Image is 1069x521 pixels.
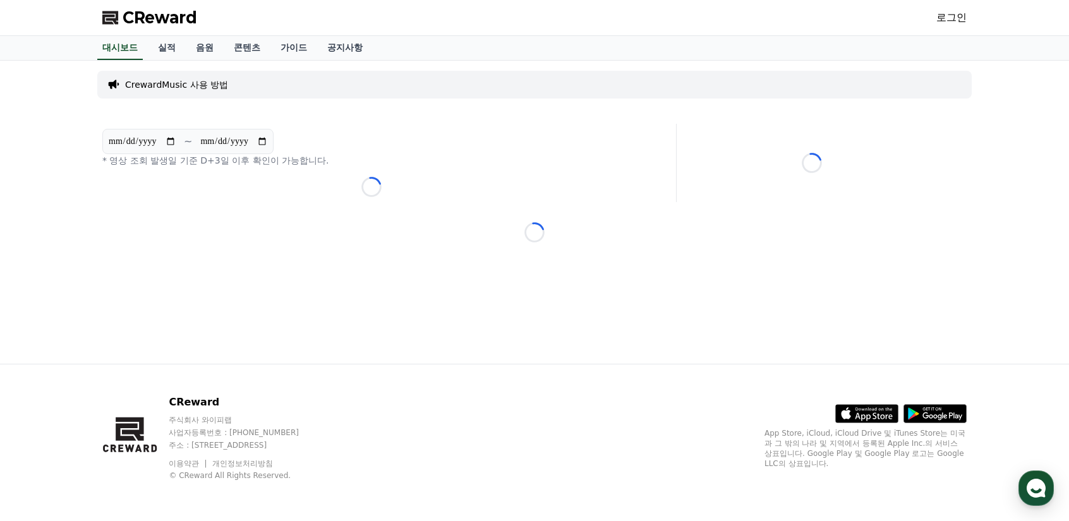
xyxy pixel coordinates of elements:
a: 실적 [148,36,186,60]
span: 설정 [195,419,210,429]
a: 대화 [83,400,163,432]
a: 음원 [186,36,224,60]
p: ~ [184,134,192,149]
a: 설정 [163,400,243,432]
p: CReward [169,395,323,410]
span: 대화 [116,420,131,430]
a: 이용약관 [169,459,208,468]
a: CrewardMusic 사용 방법 [125,78,228,91]
a: 로그인 [936,10,967,25]
p: App Store, iCloud, iCloud Drive 및 iTunes Store는 미국과 그 밖의 나라 및 지역에서 등록된 Apple Inc.의 서비스 상표입니다. Goo... [764,428,967,469]
a: CReward [102,8,197,28]
p: 주소 : [STREET_ADDRESS] [169,440,323,450]
a: 가이드 [270,36,317,60]
p: 주식회사 와이피랩 [169,415,323,425]
span: CReward [123,8,197,28]
p: © CReward All Rights Reserved. [169,470,323,481]
a: 공지사항 [317,36,373,60]
p: 사업자등록번호 : [PHONE_NUMBER] [169,428,323,438]
a: 개인정보처리방침 [212,459,273,468]
span: 홈 [40,419,47,429]
p: * 영상 조회 발생일 기준 D+3일 이후 확인이 가능합니다. [102,154,641,167]
a: 대시보드 [97,36,143,60]
a: 콘텐츠 [224,36,270,60]
a: 홈 [4,400,83,432]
